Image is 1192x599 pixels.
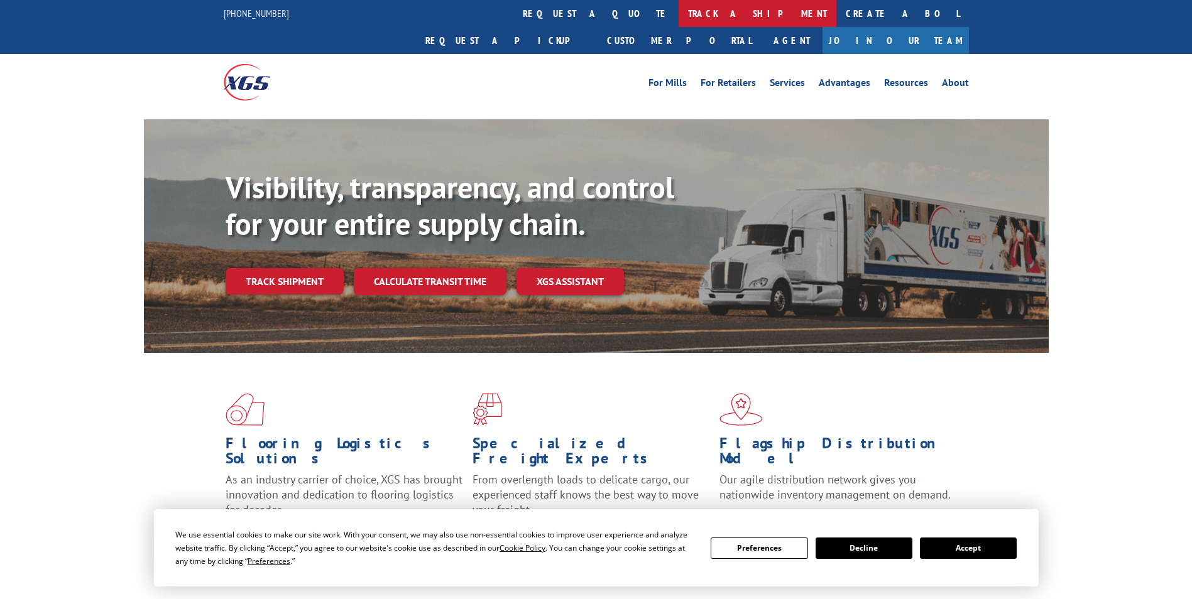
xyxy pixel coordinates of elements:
a: About [942,78,969,92]
a: Calculate transit time [354,268,506,295]
img: xgs-icon-focused-on-flooring-red [473,393,502,426]
h1: Specialized Freight Experts [473,436,710,472]
a: Request a pickup [416,27,598,54]
span: Preferences [248,556,290,566]
span: Cookie Policy [500,542,545,553]
a: Services [770,78,805,92]
a: Agent [761,27,823,54]
h1: Flagship Distribution Model [719,436,957,472]
div: Cookie Consent Prompt [154,509,1039,586]
a: [PHONE_NUMBER] [224,7,289,19]
span: Our agile distribution network gives you nationwide inventory management on demand. [719,472,951,502]
a: For Mills [648,78,687,92]
a: Advantages [819,78,870,92]
button: Preferences [711,537,807,559]
button: Decline [816,537,912,559]
a: Track shipment [226,268,344,294]
h1: Flooring Logistics Solutions [226,436,463,472]
img: xgs-icon-flagship-distribution-model-red [719,393,763,426]
div: We use essential cookies to make our site work. With your consent, we may also use non-essential ... [175,528,696,568]
a: Resources [884,78,928,92]
a: Customer Portal [598,27,761,54]
p: From overlength loads to delicate cargo, our experienced staff knows the best way to move your fr... [473,472,710,528]
span: As an industry carrier of choice, XGS has brought innovation and dedication to flooring logistics... [226,472,462,517]
button: Accept [920,537,1017,559]
a: For Retailers [701,78,756,92]
b: Visibility, transparency, and control for your entire supply chain. [226,168,674,243]
a: XGS ASSISTANT [517,268,624,295]
img: xgs-icon-total-supply-chain-intelligence-red [226,393,265,426]
a: Join Our Team [823,27,969,54]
